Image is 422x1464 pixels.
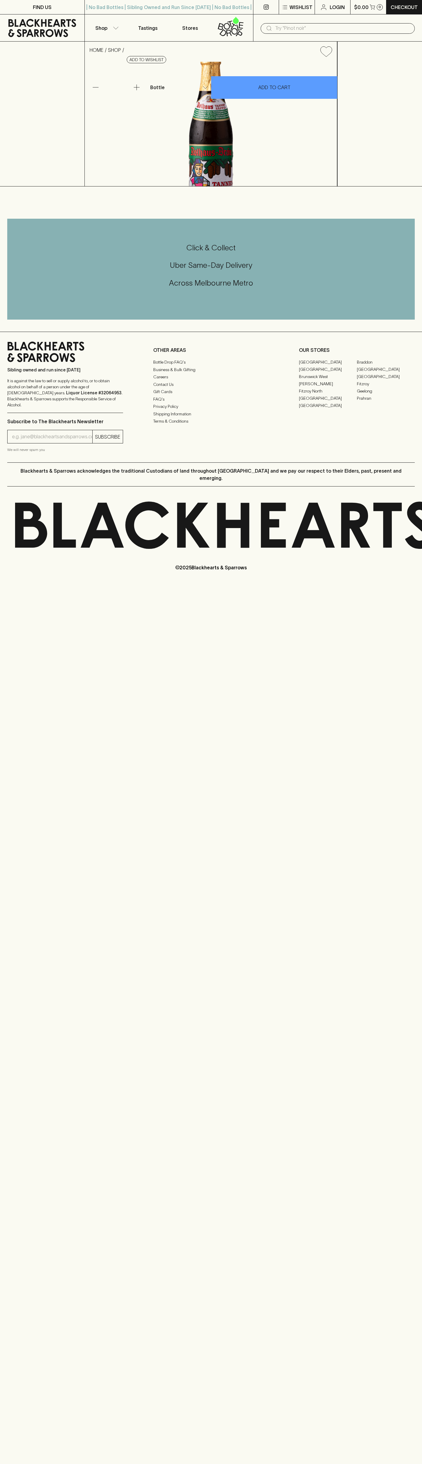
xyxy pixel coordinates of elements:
[290,4,313,11] p: Wishlist
[357,387,415,395] a: Geelong
[66,390,122,395] strong: Liquor License #32064953
[153,366,269,373] a: Business & Bulk Gifting
[95,433,120,440] p: SUBSCRIBE
[7,378,123,408] p: It is against the law to sell or supply alcohol to, or to obtain alcohol on behalf of a person un...
[85,14,127,41] button: Shop
[93,430,123,443] button: SUBSCRIBE
[299,366,357,373] a: [GEOGRAPHIC_DATA]
[150,84,165,91] p: Bottle
[153,374,269,381] a: Careers
[7,219,415,320] div: Call to action block
[153,346,269,354] p: OTHER AREAS
[275,23,410,33] input: Try "Pinot noir"
[90,47,103,53] a: HOME
[12,432,92,442] input: e.g. jane@blackheartsandsparrows.com.au
[169,14,211,41] a: Stores
[127,14,169,41] a: Tastings
[379,5,381,9] p: 0
[12,467,410,482] p: Blackhearts & Sparrows acknowledges the traditional Custodians of land throughout [GEOGRAPHIC_DAT...
[299,358,357,366] a: [GEOGRAPHIC_DATA]
[95,24,107,32] p: Shop
[7,260,415,270] h5: Uber Same-Day Delivery
[357,366,415,373] a: [GEOGRAPHIC_DATA]
[153,359,269,366] a: Bottle Drop FAQ's
[153,396,269,403] a: FAQ's
[153,381,269,388] a: Contact Us
[182,24,198,32] p: Stores
[7,278,415,288] h5: Across Melbourne Metro
[299,402,357,409] a: [GEOGRAPHIC_DATA]
[357,373,415,380] a: [GEOGRAPHIC_DATA]
[153,418,269,425] a: Terms & Conditions
[153,403,269,410] a: Privacy Policy
[357,380,415,387] a: Fitzroy
[299,395,357,402] a: [GEOGRAPHIC_DATA]
[33,4,52,11] p: FIND US
[138,24,157,32] p: Tastings
[258,84,290,91] p: ADD TO CART
[330,4,345,11] p: Login
[7,367,123,373] p: Sibling owned and run since [DATE]
[357,358,415,366] a: Braddon
[357,395,415,402] a: Prahran
[153,410,269,418] a: Shipping Information
[318,44,335,59] button: Add to wishlist
[391,4,418,11] p: Checkout
[127,56,166,63] button: Add to wishlist
[354,4,369,11] p: $0.00
[299,373,357,380] a: Brunswick West
[7,418,123,425] p: Subscribe to The Blackhearts Newsletter
[85,62,337,186] img: 23429.png
[211,76,337,99] button: ADD TO CART
[7,243,415,253] h5: Click & Collect
[299,346,415,354] p: OUR STORES
[7,447,123,453] p: We will never spam you
[153,388,269,396] a: Gift Cards
[148,81,211,93] div: Bottle
[299,380,357,387] a: [PERSON_NAME]
[108,47,121,53] a: SHOP
[299,387,357,395] a: Fitzroy North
